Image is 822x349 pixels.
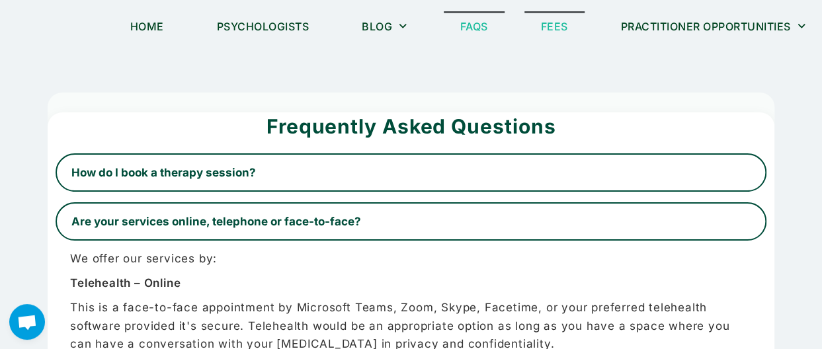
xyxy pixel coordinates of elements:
[444,11,505,42] a: FAQs
[56,112,766,140] h1: Frequently Asked Questions
[56,153,766,192] button: How do I book a therapy session?
[114,11,181,42] a: Home
[9,304,45,340] a: Open chat
[70,250,752,268] p: We offer our services by:
[56,202,766,241] button: Are your services online, telephone or face-to-face?
[524,11,585,42] a: Fees
[70,276,181,290] strong: Telehealth – Online
[200,11,326,42] a: Psychologists
[345,11,424,42] a: Blog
